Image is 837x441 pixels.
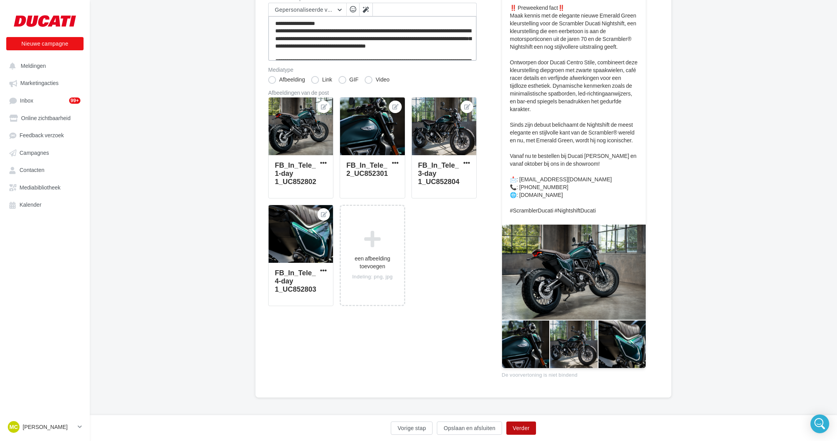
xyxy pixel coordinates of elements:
[5,58,82,73] button: Meldingen
[5,163,85,177] a: Contacten
[311,76,332,84] label: Link
[5,197,85,211] a: Kalender
[5,145,85,159] a: Campagnes
[502,368,646,379] div: De voorvertoning is niet bindend
[5,111,85,125] a: Online zichtbaarheid
[20,80,59,87] span: Marketingacties
[21,62,46,69] span: Meldingen
[21,115,71,121] span: Online zichtbaarheid
[5,93,85,108] a: Inbox99+
[506,422,536,435] button: Verder
[275,268,316,293] div: FB_In_Tele_4-day 1_UC852803
[437,422,502,435] button: Opslaan en afsluiten
[20,167,45,174] span: Contacten
[810,414,829,433] div: Open Intercom Messenger
[269,3,346,16] button: Gepersonaliseerde velden
[346,161,388,177] div: FB_In_Tele_2_UC852301
[275,161,316,186] div: FB_In_Tele_1-day 1_UC852802
[338,76,358,84] label: GIF
[268,76,305,84] label: Afbeelding
[268,90,477,96] div: Afbeeldingen van de post
[20,202,41,208] span: Kalender
[5,180,85,194] a: Mediabibliotheek
[9,423,18,431] span: MC
[20,132,64,139] span: Feedback verzoek
[20,184,61,191] span: Mediabibliotheek
[5,76,85,90] a: Marketingacties
[20,97,33,104] span: Inbox
[6,420,84,434] a: MC [PERSON_NAME]
[6,37,84,50] button: Nieuwe campagne
[391,422,433,435] button: Vorige stap
[69,97,80,104] div: 99+
[20,149,49,156] span: Campagnes
[268,67,477,73] label: Mediatype
[23,423,75,431] p: [PERSON_NAME]
[418,161,459,186] div: FB_In_Tele_3-day 1_UC852804
[275,6,342,13] span: Gepersonaliseerde velden
[510,4,638,214] p: ‼️ Preweekend fact‼️ Maak kennis met de elegante nieuwe Emerald Green kleurstelling voor de Scram...
[5,128,85,142] a: Feedback verzoek
[365,76,390,84] label: Video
